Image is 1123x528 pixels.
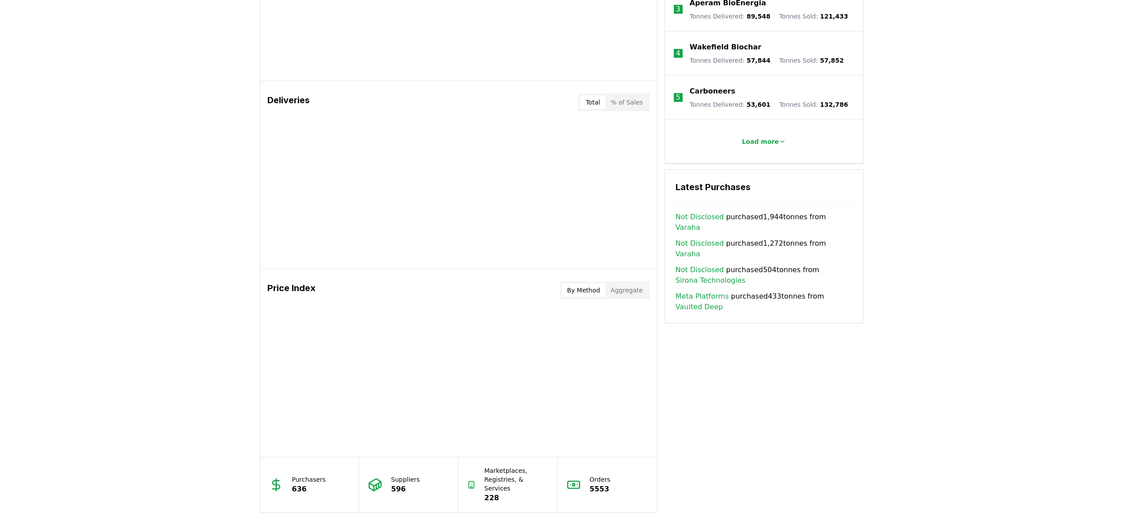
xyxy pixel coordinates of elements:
[690,100,770,109] p: Tonnes Delivered :
[690,42,761,52] a: Wakefield Biochar
[676,291,853,312] span: purchased 433 tonnes from
[676,48,680,59] p: 4
[676,275,745,286] a: Sirona Technologies
[485,493,549,503] p: 228
[820,101,848,108] span: 132,786
[747,13,770,20] span: 89,548
[676,302,723,312] a: Vaulted Deep
[747,101,770,108] span: 53,601
[676,212,724,222] a: Not Disclosed
[676,92,680,103] p: 5
[676,212,853,233] span: purchased 1,944 tonnes from
[676,265,724,275] a: Not Disclosed
[485,466,549,493] p: Marketplaces, Registries, & Services
[590,475,610,484] p: Orders
[676,265,853,286] span: purchased 504 tonnes from
[676,249,700,259] a: Varaha
[562,283,605,297] button: By Method
[676,238,724,249] a: Not Disclosed
[391,484,420,494] p: 596
[580,95,605,109] button: Total
[690,12,770,21] p: Tonnes Delivered :
[391,475,420,484] p: Suppliers
[590,484,610,494] p: 5553
[690,56,770,65] p: Tonnes Delivered :
[267,94,310,111] h3: Deliveries
[676,180,853,194] h3: Latest Purchases
[267,281,315,299] h3: Price Index
[742,137,779,146] p: Load more
[779,56,844,65] p: Tonnes Sold :
[690,86,735,97] a: Carboneers
[292,484,326,494] p: 636
[676,291,729,302] a: Meta Platforms
[747,57,770,64] span: 57,844
[292,475,326,484] p: Purchasers
[676,222,700,233] a: Varaha
[605,283,648,297] button: Aggregate
[676,4,680,15] p: 3
[735,133,793,150] button: Load more
[779,12,848,21] p: Tonnes Sold :
[676,238,853,259] span: purchased 1,272 tonnes from
[820,13,848,20] span: 121,433
[820,57,844,64] span: 57,852
[605,95,648,109] button: % of Sales
[779,100,848,109] p: Tonnes Sold :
